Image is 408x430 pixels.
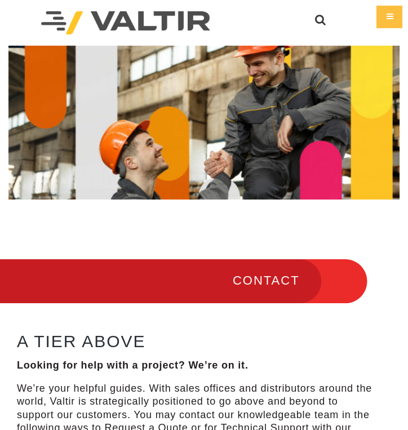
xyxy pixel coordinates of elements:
div: Menu [376,6,402,28]
img: Valtir [41,11,210,34]
img: Contact_1 [8,46,400,200]
strong: Looking for help with a project? We’re on it. [17,360,249,371]
h2: A TIER ABOVE [17,332,378,351]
